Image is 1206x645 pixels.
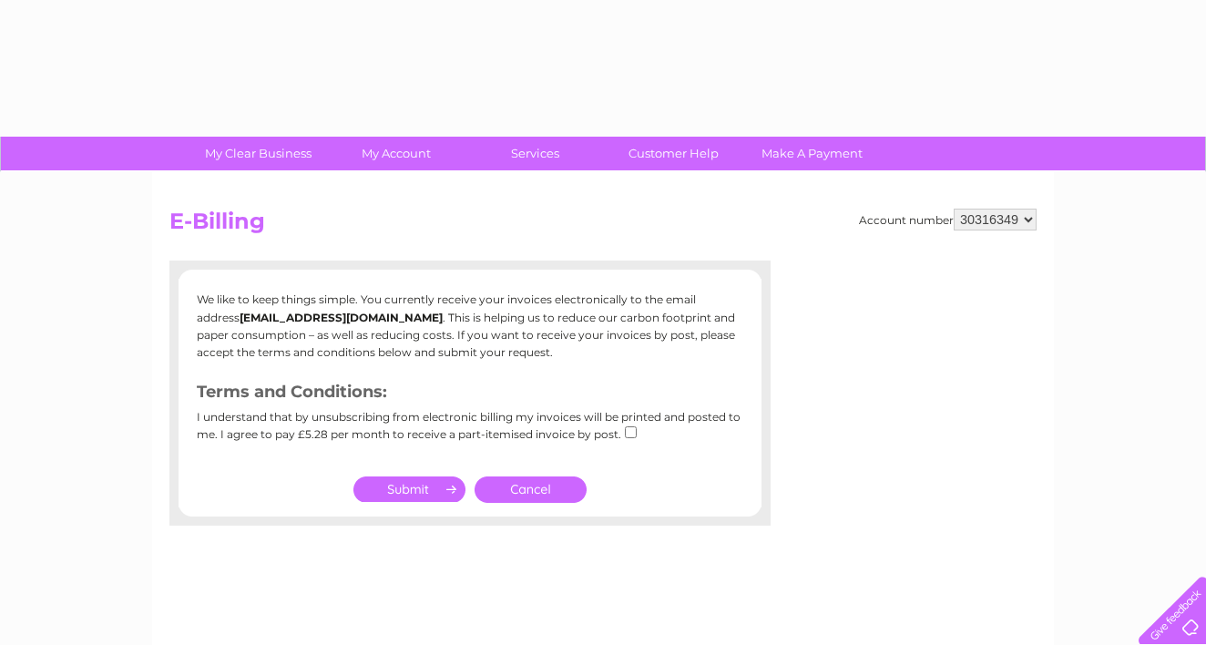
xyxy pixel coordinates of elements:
a: Services [460,137,610,170]
div: Account number [859,209,1037,230]
a: Make A Payment [737,137,887,170]
div: I understand that by unsubscribing from electronic billing my invoices will be printed and posted... [197,411,743,454]
h3: Terms and Conditions: [197,379,743,411]
a: Customer Help [598,137,749,170]
h2: E-Billing [169,209,1037,243]
a: My Account [322,137,472,170]
b: [EMAIL_ADDRESS][DOMAIN_NAME] [240,311,443,324]
p: We like to keep things simple. You currently receive your invoices electronically to the email ad... [197,291,743,361]
a: Cancel [475,476,587,503]
input: Submit [353,476,465,502]
a: My Clear Business [183,137,333,170]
